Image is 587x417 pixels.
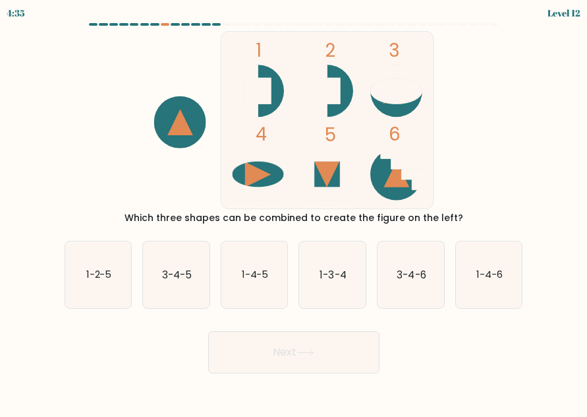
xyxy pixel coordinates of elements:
button: Next [208,331,379,373]
tspan: 6 [388,121,400,147]
text: 1-4-6 [476,268,503,282]
tspan: 3 [388,38,399,63]
div: Which three shapes can be combined to create the figure on the left? [72,211,515,225]
text: 1-3-4 [320,268,347,282]
tspan: 2 [324,38,335,63]
text: 1-4-5 [242,268,269,282]
div: 4:35 [7,6,25,20]
text: 3-4-6 [397,268,426,282]
text: 3-4-5 [162,268,192,282]
tspan: 4 [255,121,266,147]
div: Level 12 [547,6,580,20]
tspan: 5 [324,122,335,148]
tspan: 1 [255,38,261,63]
text: 1-2-5 [86,268,111,282]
